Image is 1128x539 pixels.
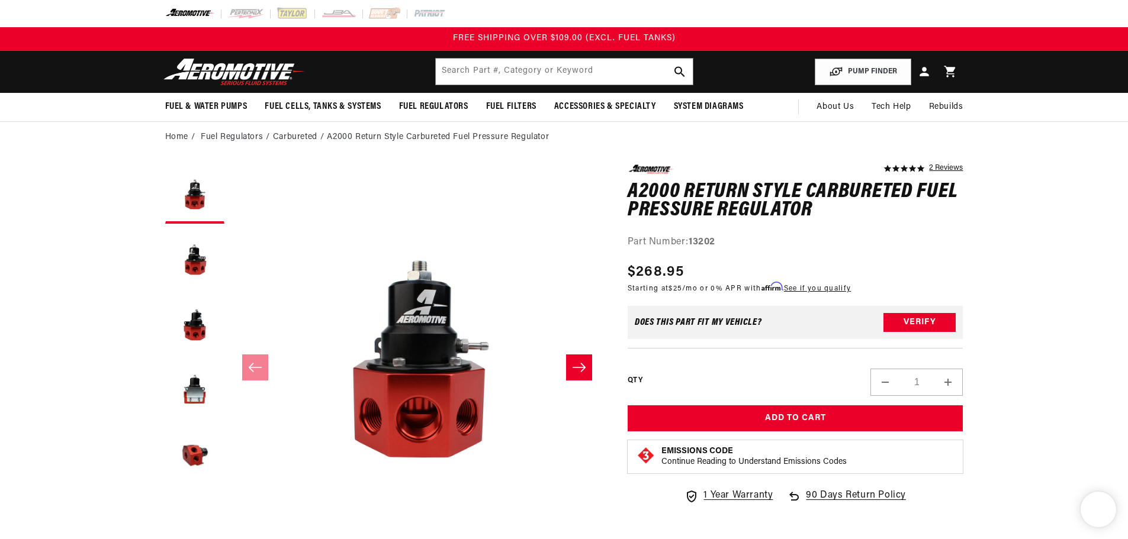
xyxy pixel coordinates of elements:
[863,93,920,121] summary: Tech Help
[256,93,390,121] summary: Fuel Cells, Tanks & Systems
[165,295,224,354] button: Load image 3 in gallery view
[165,360,224,419] button: Load image 4 in gallery view
[628,235,963,250] div: Part Number:
[390,93,477,121] summary: Fuel Regulators
[817,102,854,111] span: About Us
[628,376,642,386] label: QTY
[661,446,847,467] button: Emissions CodeContinue Reading to Understand Emissions Codes
[436,59,693,85] input: Search by Part Number, Category or Keyword
[273,131,327,144] li: Carbureted
[165,230,224,289] button: Load image 2 in gallery view
[674,101,744,113] span: System Diagrams
[703,488,773,504] span: 1 Year Warranty
[684,488,773,504] a: 1 Year Warranty
[242,354,268,380] button: Slide left
[486,101,536,113] span: Fuel Filters
[477,93,545,121] summary: Fuel Filters
[637,446,655,465] img: Emissions code
[929,164,963,173] a: 2 reviews
[784,285,851,292] a: See if you qualify - Learn more about Affirm Financing (opens in modal)
[265,101,381,113] span: Fuel Cells, Tanks & Systems
[667,59,693,85] button: search button
[635,318,762,327] div: Does This part fit My vehicle?
[327,131,549,144] li: A2000 Return Style Carbureted Fuel Pressure Regulator
[920,93,972,121] summary: Rebuilds
[554,101,656,113] span: Accessories & Specialty
[929,101,963,114] span: Rebuilds
[628,405,963,432] button: Add to Cart
[165,164,224,224] button: Load image 1 in gallery view
[453,34,676,43] span: FREE SHIPPING OVER $109.00 (EXCL. FUEL TANKS)
[815,59,911,85] button: PUMP FINDER
[787,488,906,515] a: 90 Days Return Policy
[628,283,851,294] p: Starting at /mo or 0% APR with .
[160,58,308,86] img: Aeromotive
[669,285,682,292] span: $25
[806,488,906,515] span: 90 Days Return Policy
[156,93,256,121] summary: Fuel & Water Pumps
[165,131,188,144] a: Home
[665,93,753,121] summary: System Diagrams
[808,93,863,121] a: About Us
[165,101,248,113] span: Fuel & Water Pumps
[628,262,684,283] span: $268.95
[545,93,665,121] summary: Accessories & Specialty
[165,425,224,484] button: Load image 5 in gallery view
[661,447,733,456] strong: Emissions Code
[872,101,911,114] span: Tech Help
[201,131,273,144] li: Fuel Regulators
[689,237,715,247] strong: 13202
[566,354,592,380] button: Slide right
[399,101,468,113] span: Fuel Regulators
[761,282,782,291] span: Affirm
[628,183,963,220] h1: A2000 Return Style Carbureted Fuel Pressure Regulator
[661,457,847,467] p: Continue Reading to Understand Emissions Codes
[883,313,956,332] button: Verify
[165,131,963,144] nav: breadcrumbs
